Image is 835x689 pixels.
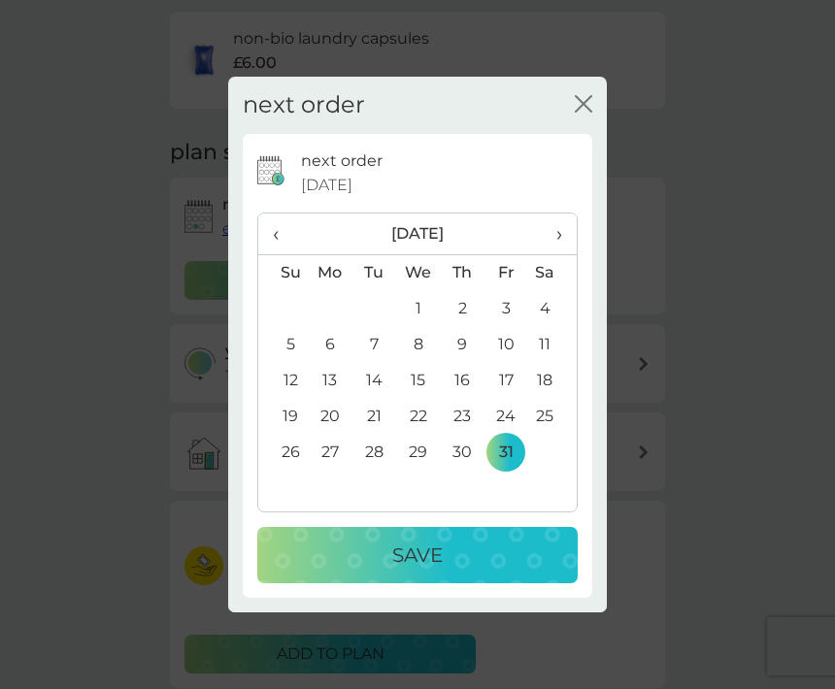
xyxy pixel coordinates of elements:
[484,399,528,435] td: 24
[352,327,396,363] td: 7
[441,291,484,327] td: 2
[258,254,308,291] th: Su
[352,435,396,471] td: 28
[352,399,396,435] td: 21
[396,327,441,363] td: 8
[352,254,396,291] th: Tu
[396,254,441,291] th: We
[308,399,352,435] td: 20
[308,435,352,471] td: 27
[484,435,528,471] td: 31
[441,435,484,471] td: 30
[441,363,484,399] td: 16
[441,327,484,363] td: 9
[528,363,577,399] td: 18
[308,254,352,291] th: Mo
[352,363,396,399] td: 14
[273,213,293,254] span: ‹
[575,95,592,115] button: close
[258,327,308,363] td: 5
[308,363,352,399] td: 13
[301,148,383,174] p: next order
[308,213,528,255] th: [DATE]
[301,173,352,198] span: [DATE]
[243,91,365,119] h2: next order
[484,254,528,291] th: Fr
[396,363,441,399] td: 15
[258,363,308,399] td: 12
[528,399,577,435] td: 25
[396,435,441,471] td: 29
[257,527,578,583] button: Save
[543,213,562,254] span: ›
[258,399,308,435] td: 19
[308,327,352,363] td: 6
[484,291,528,327] td: 3
[528,327,577,363] td: 11
[441,399,484,435] td: 23
[396,291,441,327] td: 1
[528,291,577,327] td: 4
[396,399,441,435] td: 22
[392,540,443,571] p: Save
[528,254,577,291] th: Sa
[484,327,528,363] td: 10
[258,435,308,471] td: 26
[484,363,528,399] td: 17
[441,254,484,291] th: Th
